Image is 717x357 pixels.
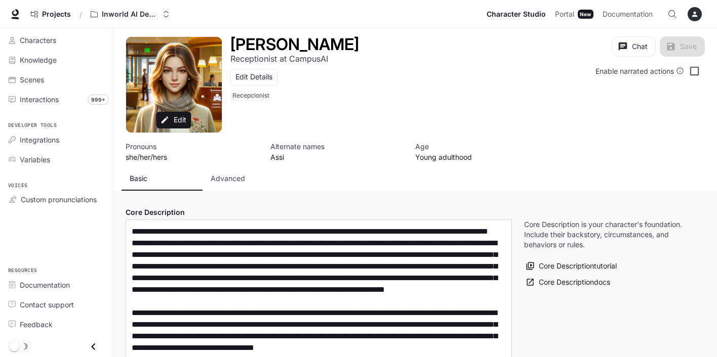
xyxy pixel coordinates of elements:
[230,36,359,53] button: Open character details dialog
[4,296,109,314] a: Contact support
[4,316,109,333] a: Feedback
[415,141,548,152] p: Age
[20,55,57,65] span: Knowledge
[126,152,258,162] p: she/her/hers
[156,112,191,128] button: Edit
[230,34,359,54] h1: [PERSON_NAME]
[551,4,597,24] a: PortalNew
[662,4,683,24] button: Open Command Menu
[4,71,109,88] a: Scenes
[603,8,653,21] span: Documentation
[415,141,548,162] button: Open character details dialog
[4,151,109,168] a: Variables
[524,219,693,250] p: Core Description is your character's foundation. Include their backstory, circumstances, and beha...
[524,258,619,275] button: Core Descriptiontutorial
[20,135,59,145] span: Integrations
[232,92,269,100] p: Recepcionist
[126,141,258,162] button: Open character details dialog
[230,69,277,85] button: Edit Details
[555,8,574,21] span: Portal
[102,10,158,19] p: Inworld AI Demos kamil
[126,207,512,217] h4: Core Description
[595,66,684,76] div: Enable narrated actions
[230,90,273,102] span: Recepcionist
[126,37,222,132] div: Avatar image
[42,10,71,19] span: Projects
[126,141,258,152] p: Pronouns
[130,173,147,184] p: Basic
[270,152,403,162] p: Assi
[487,8,546,21] span: Character Studio
[4,131,109,149] a: Integrations
[82,336,105,357] button: Close drawer
[415,152,548,162] p: Young adulthood
[9,340,19,351] span: Dark mode toggle
[230,53,328,65] button: Open character details dialog
[230,54,328,64] p: Receptionist at CampusAI
[270,141,403,162] button: Open character details dialog
[20,94,59,105] span: Interactions
[270,141,403,152] p: Alternate names
[483,4,550,24] a: Character Studio
[230,90,273,106] button: Open character details dialog
[20,35,56,46] span: Characters
[20,299,74,310] span: Contact support
[4,31,109,49] a: Characters
[20,319,53,330] span: Feedback
[4,191,109,208] a: Custom pronunciations
[20,74,44,85] span: Scenes
[211,173,245,184] p: Advanced
[126,37,222,132] button: Open character avatar dialog
[524,274,613,291] a: Core Descriptiondocs
[88,95,109,105] span: 999+
[86,4,174,24] button: Open workspace menu
[20,280,70,290] span: Documentation
[578,10,593,19] div: New
[21,194,97,205] span: Custom pronunciations
[4,51,109,69] a: Knowledge
[75,9,86,20] div: /
[599,4,660,24] a: Documentation
[26,4,75,24] a: Go to projects
[20,154,50,165] span: Variables
[4,91,109,108] a: Interactions
[4,276,109,294] a: Documentation
[612,36,656,57] button: Chat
